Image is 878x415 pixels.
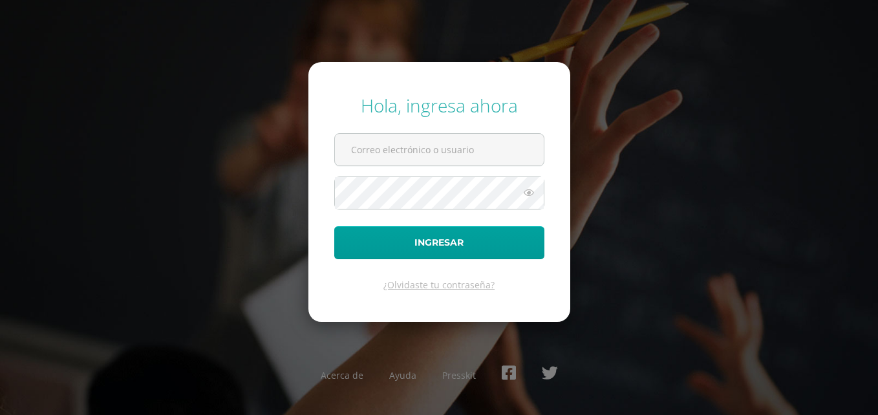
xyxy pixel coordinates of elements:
[334,226,544,259] button: Ingresar
[335,134,544,165] input: Correo electrónico o usuario
[442,369,476,381] a: Presskit
[383,279,495,291] a: ¿Olvidaste tu contraseña?
[321,369,363,381] a: Acerca de
[389,369,416,381] a: Ayuda
[334,93,544,118] div: Hola, ingresa ahora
